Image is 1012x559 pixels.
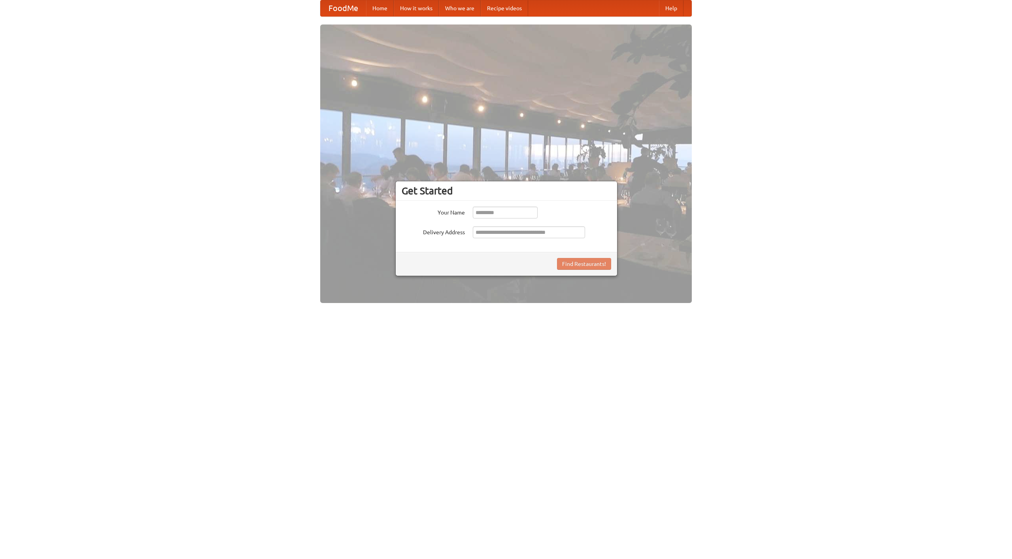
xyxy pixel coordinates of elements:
a: Who we are [439,0,481,16]
a: Recipe videos [481,0,528,16]
label: Delivery Address [402,226,465,236]
h3: Get Started [402,185,611,197]
a: Home [366,0,394,16]
a: Help [659,0,683,16]
a: FoodMe [321,0,366,16]
label: Your Name [402,207,465,216]
button: Find Restaurants! [557,258,611,270]
a: How it works [394,0,439,16]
